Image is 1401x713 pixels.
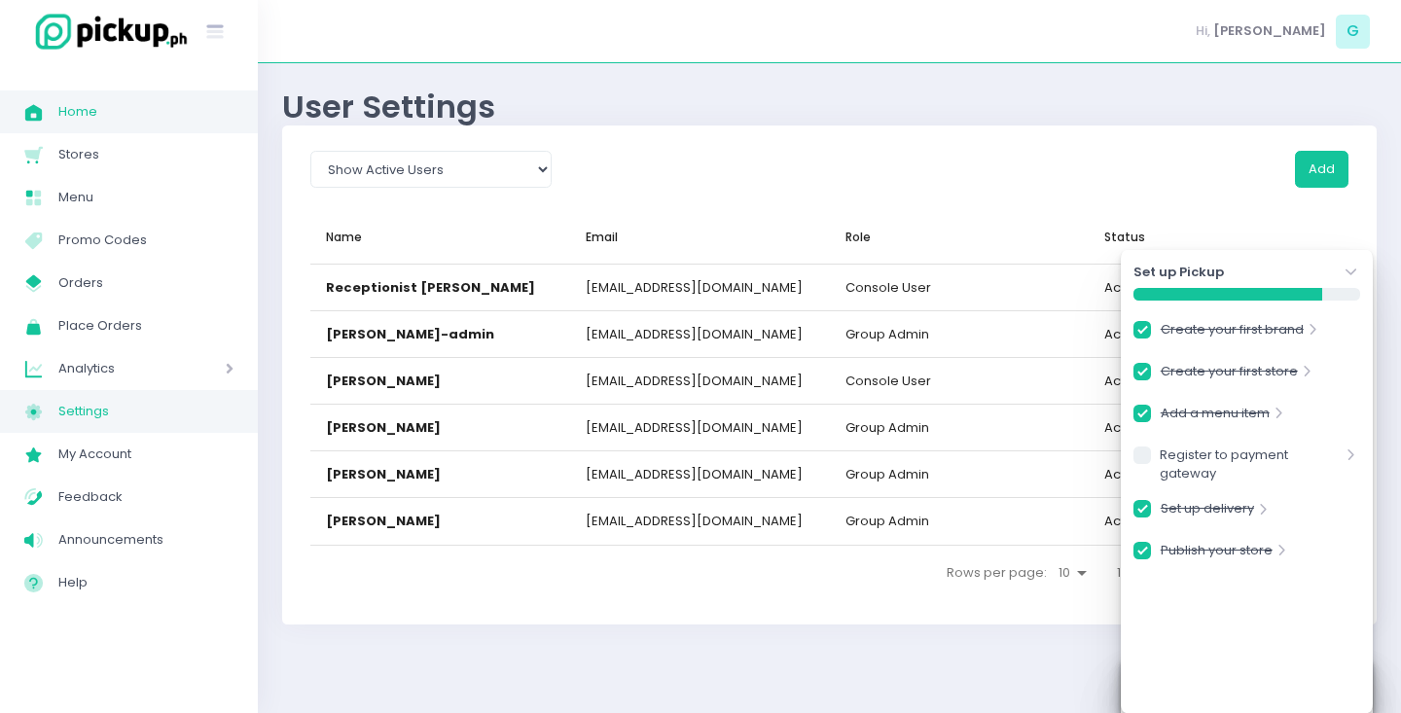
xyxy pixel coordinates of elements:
[586,325,803,344] div: [EMAIL_ADDRESS][DOMAIN_NAME]
[326,325,494,344] div: [PERSON_NAME]-admin
[58,270,233,296] span: Orders
[1104,232,1145,243] div: Status
[1161,541,1273,567] a: Publish your store
[1104,325,1143,344] div: Active
[1213,21,1326,41] span: [PERSON_NAME]
[845,465,929,483] span: group admin
[326,372,441,391] div: [PERSON_NAME]
[1161,499,1254,525] a: Set up delivery
[586,418,803,438] div: [EMAIL_ADDRESS][DOMAIN_NAME]
[947,563,1047,583] span: Rows per page:
[58,442,233,467] span: My Account
[1336,15,1370,49] span: G
[58,228,233,253] span: Promo Codes
[58,356,170,381] span: Analytics
[58,527,233,553] span: Announcements
[1295,151,1348,188] button: Add
[58,185,233,210] span: Menu
[1196,21,1210,41] span: Hi,
[1160,446,1342,483] a: Register to payment gateway
[326,278,535,298] div: Receptionist [PERSON_NAME]
[1104,372,1143,391] div: Active
[1104,418,1143,438] div: Active
[1104,278,1143,298] div: Active
[24,11,190,53] img: logo
[58,142,233,167] span: Stores
[282,88,1377,125] div: User Settings
[845,325,929,343] span: group admin
[1051,561,1094,585] select: Rows per page:
[845,278,931,297] span: console user
[326,512,441,531] div: [PERSON_NAME]
[586,278,803,298] div: [EMAIL_ADDRESS][DOMAIN_NAME]
[1161,362,1298,388] a: Create your first store
[586,512,803,531] div: [EMAIL_ADDRESS][DOMAIN_NAME]
[326,232,362,243] div: Name
[845,232,871,243] div: Role
[1104,512,1143,531] div: Active
[58,484,233,510] span: Feedback
[845,512,929,530] span: group admin
[1161,404,1270,430] a: Add a menu item
[845,418,929,437] span: group admin
[58,313,233,339] span: Place Orders
[1133,263,1224,282] strong: Set up Pickup
[586,465,803,484] div: [EMAIL_ADDRESS][DOMAIN_NAME]
[58,99,233,125] span: Home
[1161,320,1304,346] a: Create your first brand
[58,399,233,424] span: Settings
[845,372,931,390] span: console user
[326,465,441,484] div: [PERSON_NAME]
[326,418,441,438] div: [PERSON_NAME]
[1117,563,1162,583] span: 1-6 of 6
[586,232,618,243] div: Email
[1104,465,1143,484] div: Active
[58,570,233,595] span: Help
[586,372,803,391] div: [EMAIL_ADDRESS][DOMAIN_NAME]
